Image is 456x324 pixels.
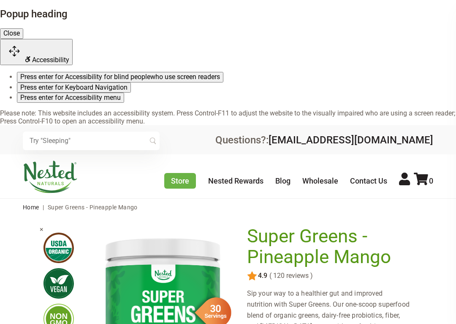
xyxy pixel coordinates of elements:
[275,176,290,185] a: Blog
[215,135,433,145] div: Questions?:
[429,176,433,185] span: 0
[41,204,46,211] span: |
[17,72,223,82] button: Press enter for Accessibility for blind peoplewho use screen readers
[247,271,257,281] img: star.svg
[40,225,43,233] span: ×
[150,73,220,81] span: who use screen readers
[48,204,138,211] span: Super Greens - Pineapple Mango
[32,56,69,64] span: Accessibility
[247,226,412,268] h1: Super Greens - Pineapple Mango
[257,272,267,280] span: 4.9
[23,132,160,150] input: Try "Sleeping"
[43,233,74,263] img: usdaorganic
[23,199,433,216] nav: breadcrumbs
[302,176,338,185] a: Wholesale
[164,173,196,189] a: Store
[414,176,433,185] a: 0
[23,204,39,211] a: Home
[350,176,387,185] a: Contact Us
[17,82,131,93] button: Press enter for Keyboard Navigation
[17,93,124,103] button: Press enter for Accessibility menu
[269,134,433,146] a: [EMAIL_ADDRESS][DOMAIN_NAME]
[208,176,263,185] a: Nested Rewards
[267,272,313,280] span: ( 120 reviews )
[23,161,78,193] img: Nested Naturals
[43,268,74,299] img: vegan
